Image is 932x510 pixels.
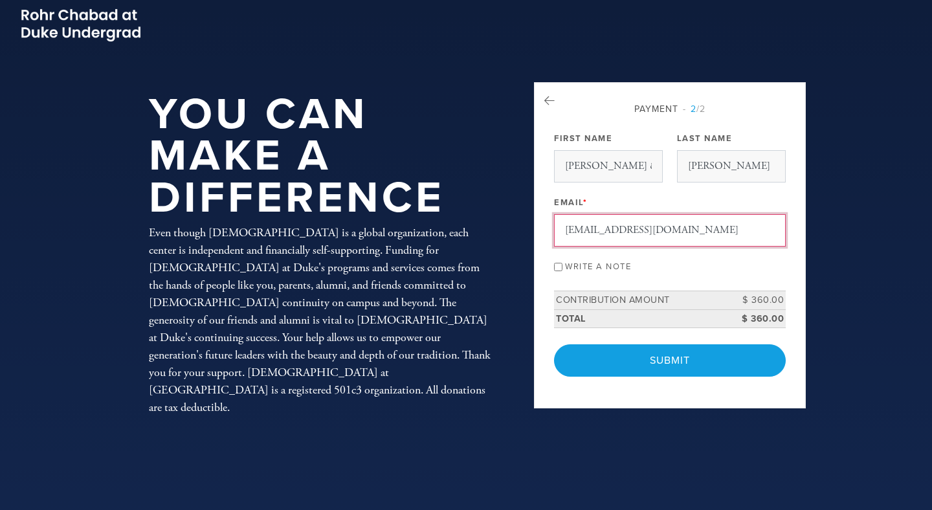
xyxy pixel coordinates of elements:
[554,309,727,328] td: Total
[691,104,696,115] span: 2
[554,133,612,144] label: First Name
[149,224,492,416] div: Even though [DEMOGRAPHIC_DATA] is a global organization, each center is independent and financial...
[727,309,786,328] td: $ 360.00
[554,291,727,309] td: Contribution Amount
[727,291,786,309] td: $ 360.00
[554,102,786,116] div: Payment
[565,261,631,272] label: Write a note
[683,104,705,115] span: /2
[677,133,733,144] label: Last Name
[149,94,492,219] h1: You Can Make a Difference
[554,344,786,377] input: Submit
[554,197,587,208] label: Email
[19,6,142,43] img: Picture2_0.png
[583,197,588,208] span: This field is required.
